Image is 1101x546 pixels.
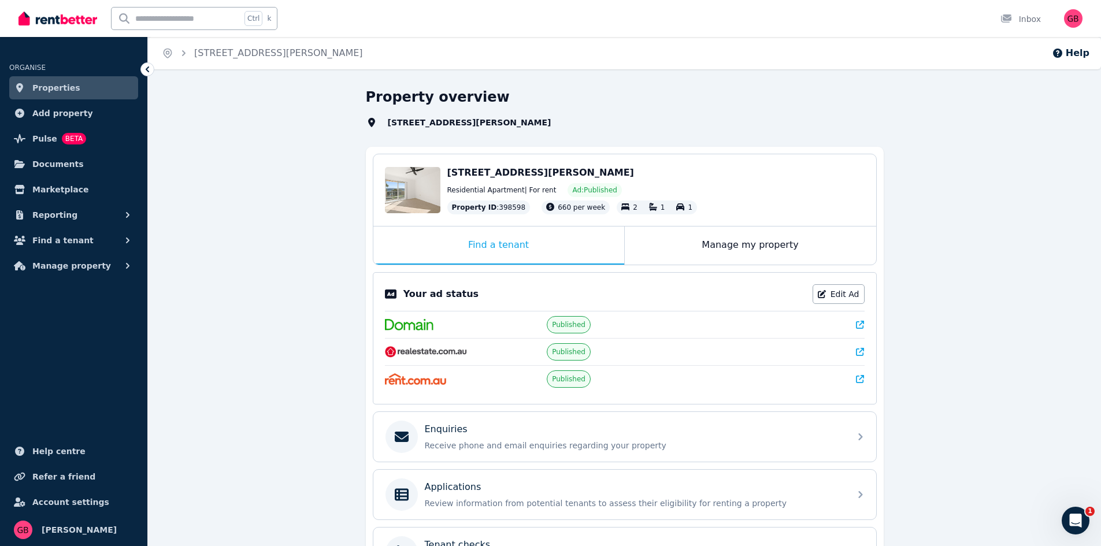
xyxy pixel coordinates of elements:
[403,287,479,301] p: Your ad status
[447,185,557,195] span: Residential Apartment | For rent
[661,203,665,211] span: 1
[32,132,57,146] span: Pulse
[373,412,876,462] a: EnquiriesReceive phone and email enquiries regarding your property
[32,183,88,196] span: Marketplace
[1064,9,1083,28] img: Georga Brown
[373,226,624,265] div: Find a tenant
[9,465,138,488] a: Refer a friend
[32,106,93,120] span: Add property
[381,117,572,128] span: [STREET_ADDRESS][PERSON_NAME]
[148,37,377,69] nav: Breadcrumb
[366,88,510,106] h1: Property overview
[42,523,117,537] span: [PERSON_NAME]
[558,203,605,211] span: 660 per week
[32,157,84,171] span: Documents
[32,81,80,95] span: Properties
[813,284,865,304] a: Edit Ad
[373,470,876,519] a: ApplicationsReview information from potential tenants to assess their eligibility for renting a p...
[425,480,481,494] p: Applications
[688,203,692,211] span: 1
[267,14,271,23] span: k
[552,374,585,384] span: Published
[425,422,468,436] p: Enquiries
[425,440,843,451] p: Receive phone and email enquiries regarding your property
[1062,507,1089,534] iframe: Intercom live chat
[447,200,531,214] div: : 398598
[32,208,77,222] span: Reporting
[9,178,138,201] a: Marketplace
[385,319,433,330] img: Domain.com.au
[9,491,138,514] a: Account settings
[194,47,363,58] a: [STREET_ADDRESS][PERSON_NAME]
[552,347,585,356] span: Published
[62,133,86,144] span: BETA
[18,10,97,27] img: RentBetter
[9,76,138,99] a: Properties
[244,11,262,26] span: Ctrl
[9,440,138,463] a: Help centre
[32,495,109,509] span: Account settings
[633,203,637,211] span: 2
[32,470,95,484] span: Refer a friend
[625,226,876,265] div: Manage my property
[447,167,634,178] span: [STREET_ADDRESS][PERSON_NAME]
[32,259,111,273] span: Manage property
[9,102,138,125] a: Add property
[32,444,86,458] span: Help centre
[385,373,447,385] img: Rent.com.au
[9,127,138,150] a: PulseBETA
[1052,46,1089,60] button: Help
[452,203,497,212] span: Property ID
[32,233,94,247] span: Find a tenant
[1000,13,1041,25] div: Inbox
[425,497,843,509] p: Review information from potential tenants to assess their eligibility for renting a property
[9,229,138,252] button: Find a tenant
[9,254,138,277] button: Manage property
[572,185,617,195] span: Ad: Published
[14,521,32,539] img: Georga Brown
[9,153,138,176] a: Documents
[552,320,585,329] span: Published
[9,203,138,226] button: Reporting
[9,64,46,72] span: ORGANISE
[385,346,468,358] img: RealEstate.com.au
[1085,507,1095,516] span: 1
